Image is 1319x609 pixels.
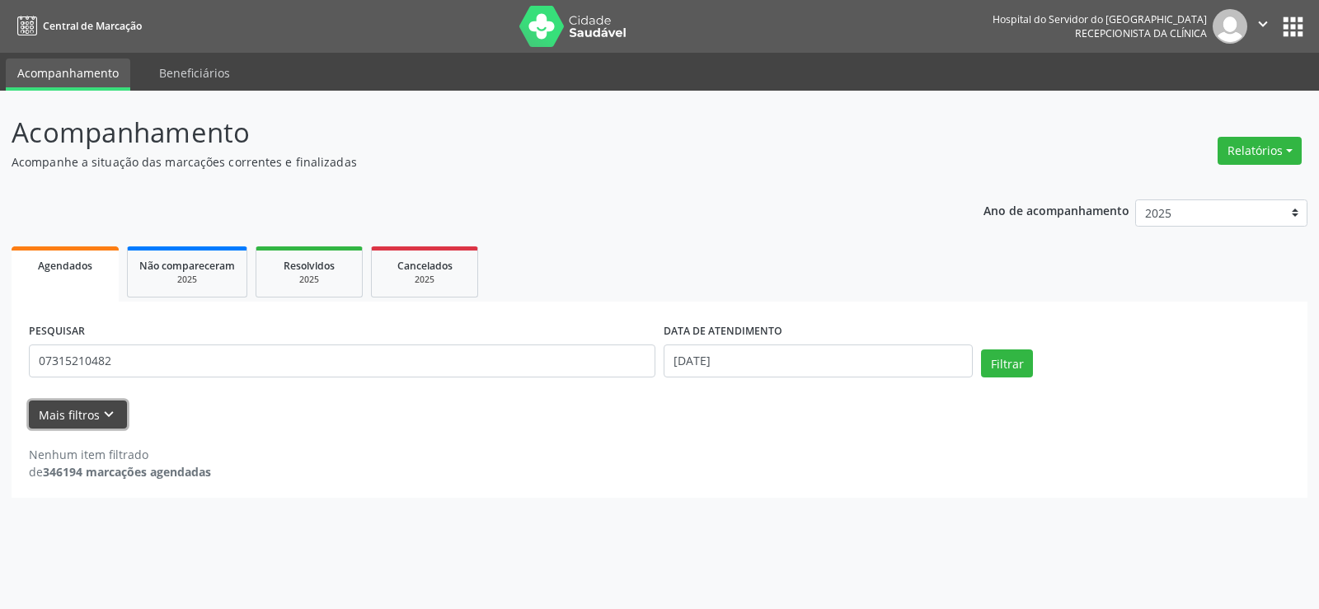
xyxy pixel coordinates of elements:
[1218,137,1302,165] button: Relatórios
[12,153,918,171] p: Acompanhe a situação das marcações correntes e finalizadas
[139,259,235,273] span: Não compareceram
[139,274,235,286] div: 2025
[1254,15,1272,33] i: 
[284,259,335,273] span: Resolvidos
[983,199,1129,220] p: Ano de acompanhamento
[268,274,350,286] div: 2025
[29,401,127,429] button: Mais filtroskeyboard_arrow_down
[1279,12,1307,41] button: apps
[383,274,466,286] div: 2025
[43,19,142,33] span: Central de Marcação
[148,59,242,87] a: Beneficiários
[993,12,1207,26] div: Hospital do Servidor do [GEOGRAPHIC_DATA]
[981,349,1033,377] button: Filtrar
[29,344,655,377] input: Nome, código do beneficiário ou CPF
[664,319,782,344] label: DATA DE ATENDIMENTO
[29,463,211,480] div: de
[29,446,211,463] div: Nenhum item filtrado
[397,259,453,273] span: Cancelados
[1213,9,1247,44] img: img
[6,59,130,91] a: Acompanhamento
[12,112,918,153] p: Acompanhamento
[1247,9,1279,44] button: 
[43,464,211,480] strong: 346194 marcações agendadas
[1075,26,1207,40] span: Recepcionista da clínica
[12,12,142,40] a: Central de Marcação
[38,259,92,273] span: Agendados
[100,405,118,424] i: keyboard_arrow_down
[664,344,973,377] input: Selecione um intervalo
[29,319,85,344] label: PESQUISAR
